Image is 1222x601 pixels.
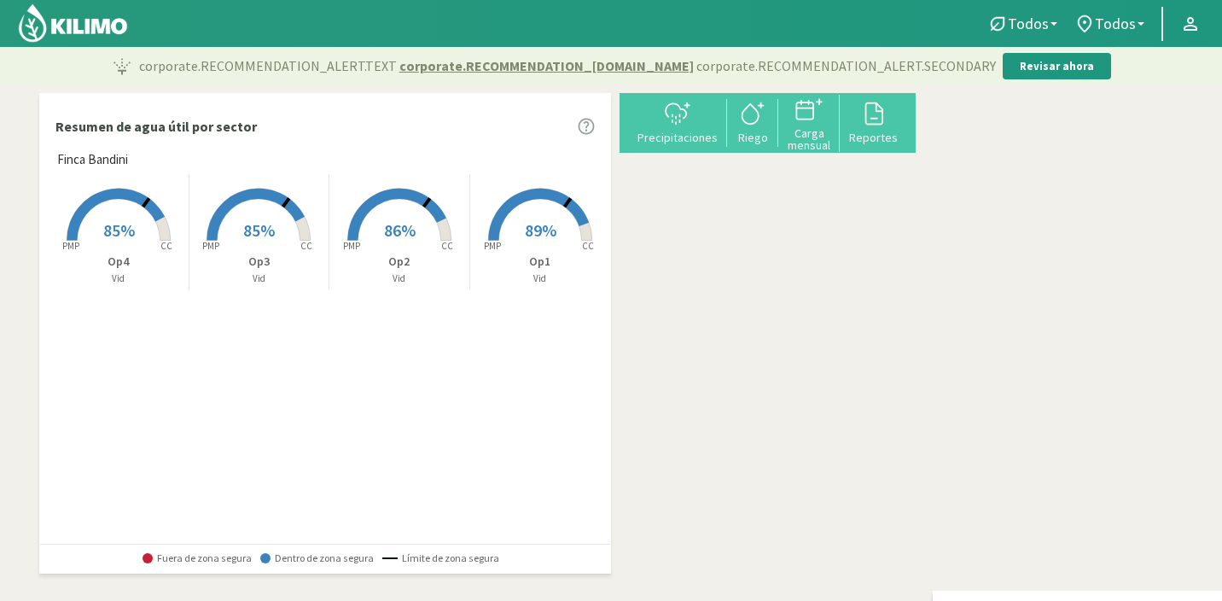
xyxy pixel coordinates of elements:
p: Vid [329,271,469,286]
button: Precipitaciones [628,99,727,144]
button: Riego [727,99,778,144]
span: 85% [103,219,135,241]
div: Carga mensual [783,127,835,151]
img: Kilimo [17,3,129,44]
p: Op3 [189,253,329,271]
div: Reportes [845,131,902,143]
span: Finca Bandini [57,150,128,170]
span: 86% [384,219,416,241]
span: Límite de zona segura [382,552,499,564]
span: 85% [243,219,275,241]
span: corporate.RECOMMENDATION_[DOMAIN_NAME] [399,55,694,76]
tspan: CC [160,240,172,252]
tspan: PMP [484,240,501,252]
span: 89% [525,219,556,241]
span: corporate.RECOMMENDATION_ALERT.SECONDARY [696,55,996,76]
span: Fuera de zona segura [143,552,252,564]
p: Resumen de agua útil por sector [55,116,257,137]
div: Precipitaciones [633,131,722,143]
span: Dentro de zona segura [260,552,374,564]
p: corporate.RECOMMENDATION_ALERT.TEXT [139,55,996,76]
tspan: CC [441,240,453,252]
p: Op2 [329,253,469,271]
tspan: PMP [202,240,219,252]
button: Reportes [840,99,907,144]
div: Riego [732,131,773,143]
p: Vid [470,271,611,286]
p: Vid [189,271,329,286]
p: Op1 [470,253,611,271]
tspan: CC [301,240,313,252]
tspan: PMP [343,240,360,252]
tspan: CC [582,240,594,252]
p: Vid [49,271,189,286]
tspan: PMP [62,240,79,252]
p: Op4 [49,253,189,271]
button: Carga mensual [778,95,840,152]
